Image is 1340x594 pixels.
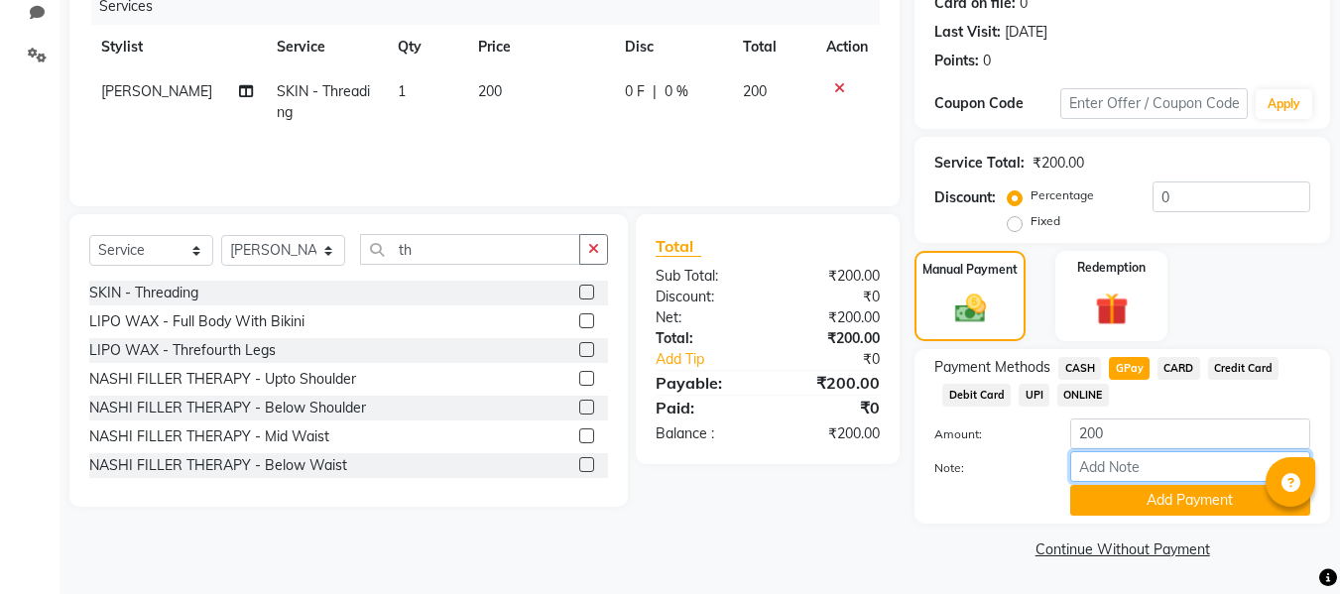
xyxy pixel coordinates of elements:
[1031,186,1094,204] label: Percentage
[641,371,768,395] div: Payable:
[665,81,688,102] span: 0 %
[101,82,212,100] span: [PERSON_NAME]
[398,82,406,100] span: 1
[1085,289,1139,329] img: _gift.svg
[934,187,996,208] div: Discount:
[1070,418,1310,449] input: Amount
[919,425,1054,443] label: Amount:
[983,51,991,71] div: 0
[790,349,896,370] div: ₹0
[1070,451,1310,482] input: Add Note
[814,25,880,69] th: Action
[919,459,1054,477] label: Note:
[922,261,1018,279] label: Manual Payment
[1157,357,1200,380] span: CARD
[731,25,815,69] th: Total
[768,328,895,349] div: ₹200.00
[360,234,580,265] input: Search or Scan
[934,51,979,71] div: Points:
[478,82,502,100] span: 200
[641,423,768,444] div: Balance :
[613,25,731,69] th: Disc
[1256,89,1312,119] button: Apply
[768,307,895,328] div: ₹200.00
[641,266,768,287] div: Sub Total:
[89,455,347,476] div: NASHI FILLER THERAPY - Below Waist
[1031,212,1060,230] label: Fixed
[934,357,1050,378] span: Payment Methods
[934,153,1025,174] div: Service Total:
[918,539,1326,560] a: Continue Without Payment
[466,25,613,69] th: Price
[1033,153,1084,174] div: ₹200.00
[89,25,265,69] th: Stylist
[625,81,645,102] span: 0 F
[653,81,657,102] span: |
[768,371,895,395] div: ₹200.00
[934,22,1001,43] div: Last Visit:
[768,287,895,307] div: ₹0
[768,396,895,419] div: ₹0
[1058,357,1101,380] span: CASH
[89,283,198,303] div: SKIN - Threading
[386,25,466,69] th: Qty
[942,384,1011,407] span: Debit Card
[89,369,356,390] div: NASHI FILLER THERAPY - Upto Shoulder
[89,311,305,332] div: LIPO WAX - Full Body With Bikini
[641,307,768,328] div: Net:
[89,398,366,418] div: NASHI FILLER THERAPY - Below Shoulder
[89,426,329,447] div: NASHI FILLER THERAPY - Mid Waist
[945,291,996,326] img: _cash.svg
[1019,384,1049,407] span: UPI
[1060,88,1248,119] input: Enter Offer / Coupon Code
[743,82,767,100] span: 200
[641,287,768,307] div: Discount:
[89,340,276,361] div: LIPO WAX - Threfourth Legs
[768,423,895,444] div: ₹200.00
[934,93,1059,114] div: Coupon Code
[277,82,370,121] span: SKIN - Threading
[1005,22,1047,43] div: [DATE]
[768,266,895,287] div: ₹200.00
[1109,357,1150,380] span: GPay
[641,396,768,419] div: Paid:
[265,25,386,69] th: Service
[1208,357,1279,380] span: Credit Card
[656,236,701,257] span: Total
[641,349,789,370] a: Add Tip
[641,328,768,349] div: Total:
[1077,259,1146,277] label: Redemption
[1057,384,1109,407] span: ONLINE
[1070,485,1310,516] button: Add Payment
